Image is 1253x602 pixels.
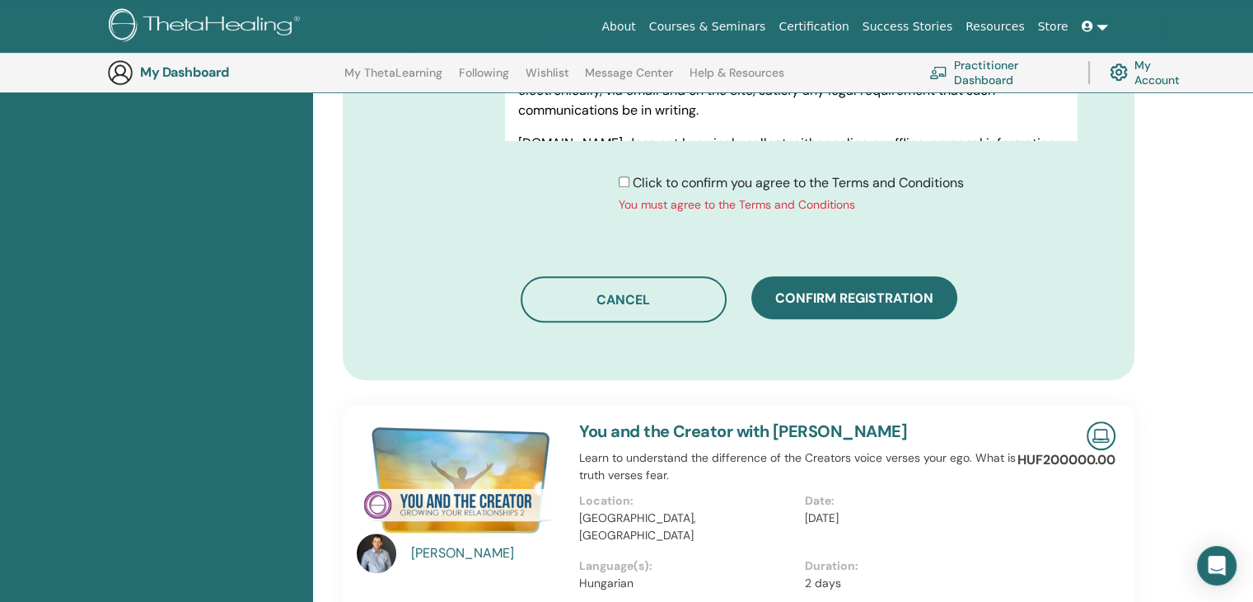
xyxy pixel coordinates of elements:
a: My Account [1110,54,1193,91]
button: Confirm registration [751,276,957,319]
button: Cancel [521,276,727,322]
p: Language(s): [579,557,794,575]
img: default.jpg [357,534,396,573]
p: Learn to understand the difference of the Creators voice verses your ego. What is truth verses fear. [579,449,1030,484]
a: [PERSON_NAME] [411,543,563,563]
a: Store [1031,12,1075,42]
a: Practitioner Dashboard [929,54,1068,91]
a: My ThetaLearning [344,66,442,92]
div: You must agree to the Terms and Conditions [619,196,964,214]
a: Certification [772,12,855,42]
a: You and the Creator with [PERSON_NAME] [579,421,907,442]
span: Click to confirm you agree to the Terms and Conditions [633,174,964,191]
a: Wishlist [526,66,569,92]
a: About [595,12,642,42]
p: [DOMAIN_NAME] does not knowingly collect, either online or offline, personal information from per... [518,134,1064,193]
p: Hungarian [579,575,794,592]
p: Date: [805,492,1020,510]
a: Success Stories [856,12,959,42]
a: Message Center [585,66,673,92]
img: You and the Creator [357,421,559,539]
span: Cancel [596,291,650,308]
img: cog.svg [1110,59,1128,85]
p: 2 days [805,575,1020,592]
img: generic-user-icon.jpg [107,59,133,86]
img: chalkboard-teacher.svg [929,66,947,79]
a: Courses & Seminars [643,12,773,42]
p: Location: [579,492,794,510]
p: Duration: [805,557,1020,575]
h3: My Dashboard [140,64,305,80]
a: Resources [959,12,1031,42]
div: Open Intercom Messenger [1197,546,1237,586]
a: Following [459,66,509,92]
p: HUF200000.00 [1017,450,1115,470]
img: logo.png [109,8,306,45]
span: Confirm registration [775,289,933,307]
p: [GEOGRAPHIC_DATA], [GEOGRAPHIC_DATA] [579,510,794,544]
a: Help & Resources [690,66,784,92]
img: Live Online Seminar [1087,421,1115,450]
p: [DATE] [805,510,1020,527]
